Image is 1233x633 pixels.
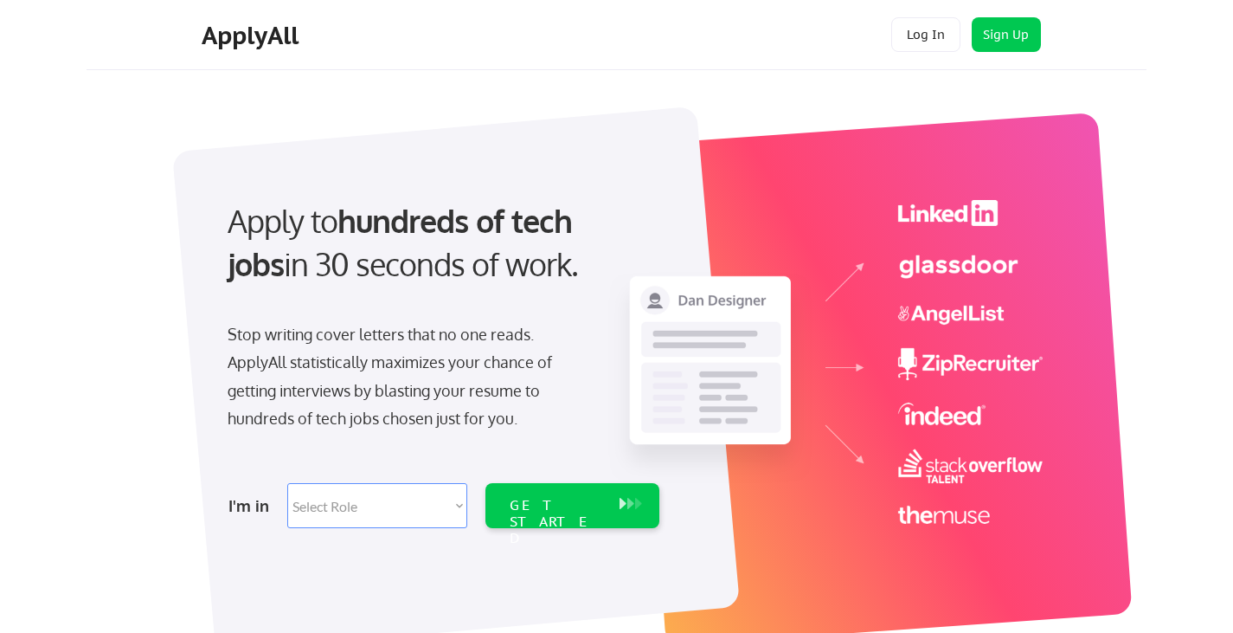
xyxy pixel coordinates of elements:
[228,199,652,287] div: Apply to in 30 seconds of work.
[972,17,1041,52] button: Sign Up
[228,492,277,520] div: I'm in
[510,497,602,547] div: GET STARTED
[228,201,580,283] strong: hundreds of tech jobs
[202,21,304,50] div: ApplyAll
[891,17,960,52] button: Log In
[228,320,583,433] div: Stop writing cover letters that no one reads. ApplyAll statistically maximizes your chance of get...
